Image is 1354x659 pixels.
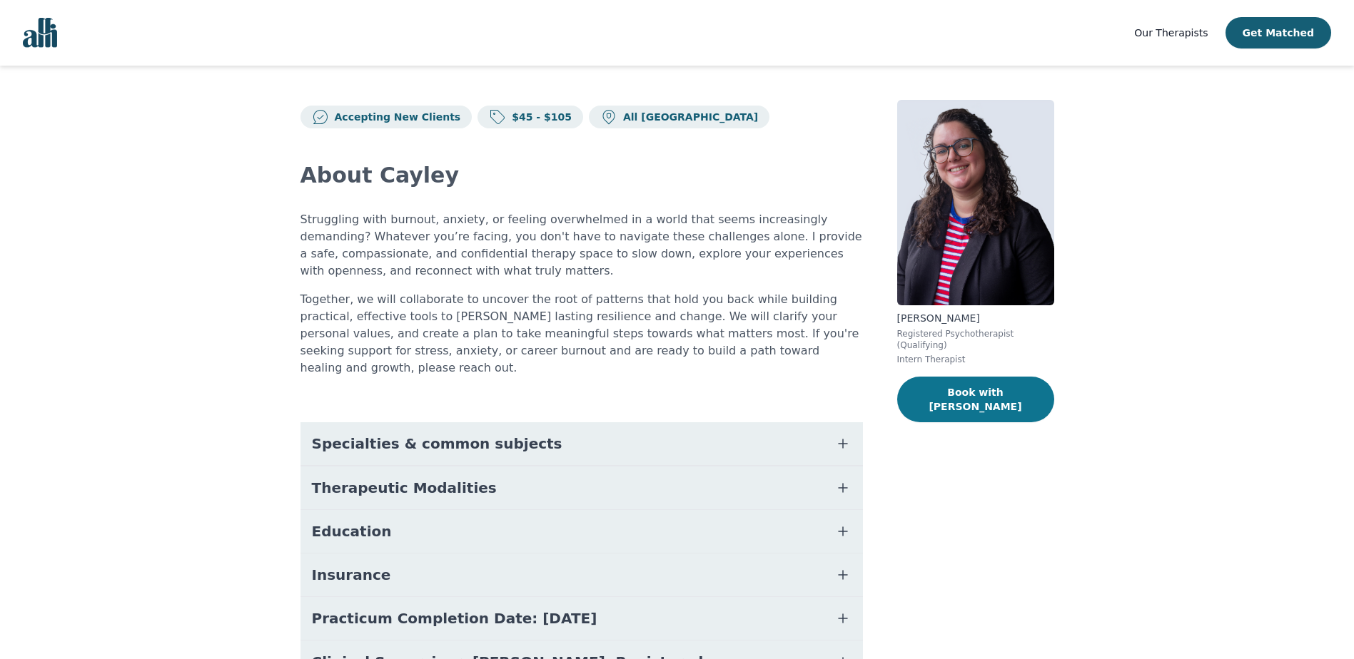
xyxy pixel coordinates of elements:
button: Education [300,510,863,553]
p: Registered Psychotherapist (Qualifying) [897,328,1054,351]
p: Intern Therapist [897,354,1054,365]
span: Specialties & common subjects [312,434,562,454]
p: Accepting New Clients [329,110,461,124]
p: $45 - $105 [506,110,572,124]
p: [PERSON_NAME] [897,311,1054,325]
h2: About Cayley [300,163,863,188]
span: Practicum Completion Date: [DATE] [312,608,597,628]
span: Education [312,521,392,541]
p: Together, we will collaborate to uncover the root of patterns that hold you back while building p... [300,291,863,377]
p: All [GEOGRAPHIC_DATA] [617,110,758,124]
img: Cayley_Hanson [897,100,1054,305]
p: Struggling with burnout, anxiety, or feeling overwhelmed in a world that seems increasingly deman... [300,211,863,280]
button: Practicum Completion Date: [DATE] [300,597,863,640]
a: Our Therapists [1134,24,1208,41]
button: Specialties & common subjects [300,422,863,465]
button: Therapeutic Modalities [300,466,863,509]
span: Insurance [312,565,391,585]
span: Therapeutic Modalities [312,478,497,498]
button: Get Matched [1226,17,1331,48]
button: Book with [PERSON_NAME] [897,377,1054,422]
button: Insurance [300,553,863,596]
span: Our Therapists [1134,27,1208,39]
img: alli logo [23,18,57,48]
